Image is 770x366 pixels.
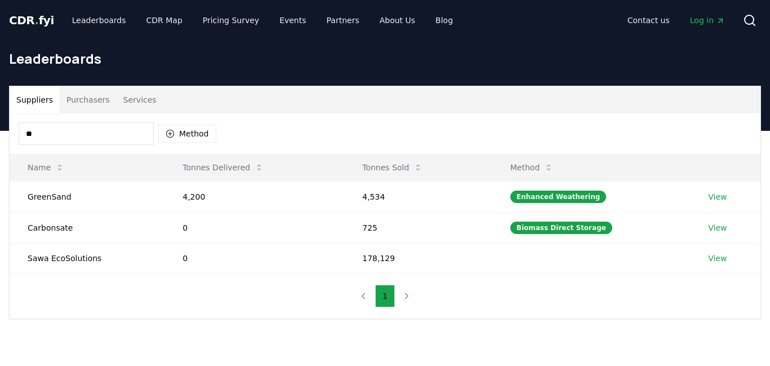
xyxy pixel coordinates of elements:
div: Enhanced Weathering [510,191,607,203]
span: Log in [690,15,725,26]
a: Contact us [618,10,679,30]
a: Blog [426,10,462,30]
span: CDR fyi [9,14,54,27]
button: Tonnes Delivered [173,156,273,179]
a: Log in [681,10,734,30]
a: CDR Map [137,10,192,30]
td: GreenSand [10,181,164,212]
h1: Leaderboards [9,50,761,68]
td: 4,200 [164,181,344,212]
td: 4,534 [344,181,492,212]
div: Biomass Direct Storage [510,222,612,234]
td: Sawa EcoSolutions [10,243,164,273]
a: CDR.fyi [9,12,54,28]
td: 0 [164,243,344,273]
span: . [35,14,39,27]
button: Name [19,156,73,179]
td: Carbonsate [10,212,164,243]
a: About Us [371,10,424,30]
button: Services [117,86,163,113]
nav: Main [618,10,734,30]
a: Leaderboards [63,10,135,30]
button: Suppliers [10,86,60,113]
button: 1 [375,285,395,307]
button: Tonnes Sold [353,156,431,179]
a: View [708,253,727,264]
button: Method [501,156,563,179]
td: 0 [164,212,344,243]
td: 178,129 [344,243,492,273]
a: View [708,191,727,202]
button: Method [158,125,216,143]
nav: Main [63,10,462,30]
td: 725 [344,212,492,243]
a: Pricing Survey [194,10,268,30]
button: Purchasers [60,86,117,113]
a: Partners [318,10,368,30]
a: View [708,222,727,233]
a: Events [270,10,315,30]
